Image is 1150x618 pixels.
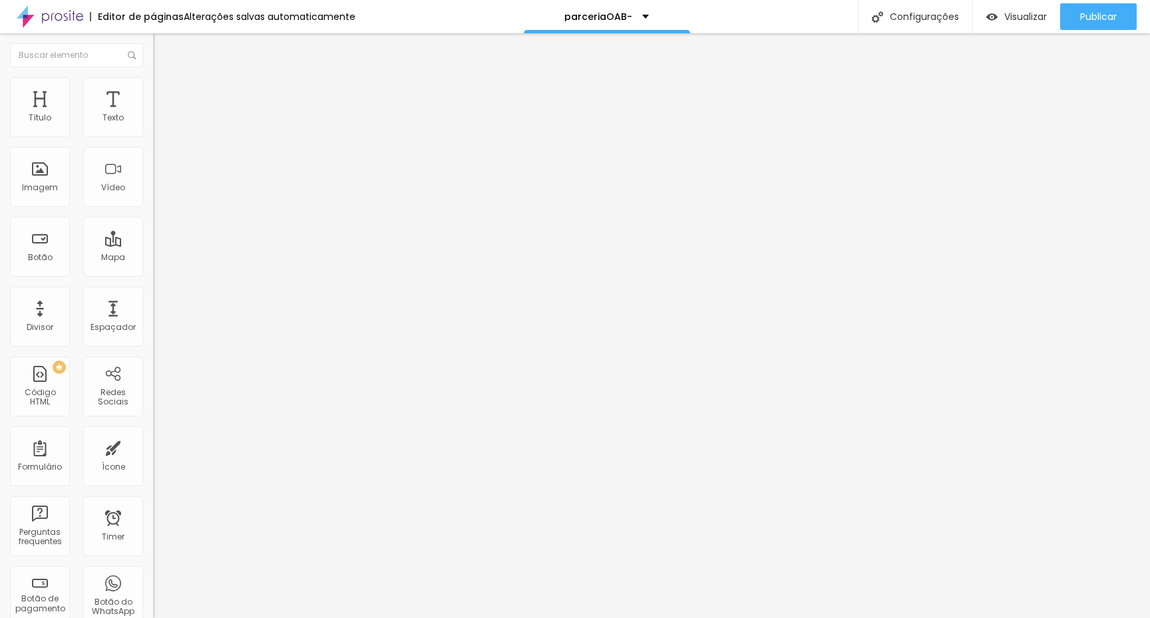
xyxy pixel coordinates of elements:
[973,3,1060,30] button: Visualizar
[102,532,124,541] div: Timer
[28,253,53,262] div: Botão
[29,113,51,122] div: Título
[87,597,139,617] div: Botão do WhatsApp
[872,11,883,23] img: Icone
[101,253,125,262] div: Mapa
[102,113,124,122] div: Texto
[153,33,1150,618] iframe: Editor
[986,11,998,23] img: view-1.svg
[1080,11,1117,22] span: Publicar
[13,594,66,613] div: Botão de pagamento
[564,12,632,21] p: parceriaOAB-
[184,12,355,21] div: Alterações salvas automaticamente
[101,183,125,192] div: Vídeo
[10,43,143,67] input: Buscar elemento
[128,51,136,59] img: Icone
[90,12,184,21] div: Editor de páginas
[18,462,62,472] div: Formulário
[22,183,58,192] div: Imagem
[13,528,66,547] div: Perguntas frequentes
[102,462,125,472] div: Ícone
[91,323,136,332] div: Espaçador
[13,388,66,407] div: Código HTML
[27,323,53,332] div: Divisor
[87,388,139,407] div: Redes Sociais
[1004,11,1047,22] span: Visualizar
[1060,3,1137,30] button: Publicar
